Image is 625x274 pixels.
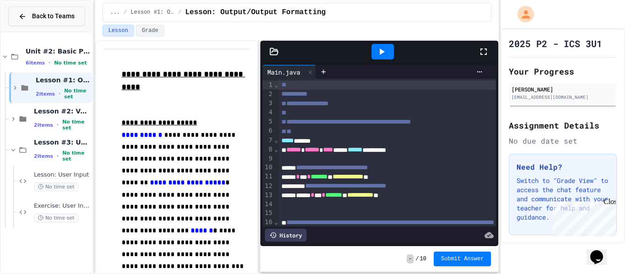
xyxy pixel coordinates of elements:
span: No time set [34,214,79,222]
iframe: chat widget [587,237,616,265]
span: Lesson: Output/Output Formatting [185,7,326,18]
h2: Your Progress [509,65,617,78]
span: No time set [62,150,91,162]
span: No time set [62,119,91,131]
div: 12 [263,182,274,191]
span: / [124,9,127,16]
iframe: chat widget [549,198,616,236]
h3: Need Help? [517,161,609,172]
div: 11 [263,172,274,181]
div: 10 [263,163,274,172]
span: Submit Answer [441,255,484,263]
span: Exercise: User Input [34,202,91,210]
div: 8 [263,145,274,154]
div: Chat with us now!Close [4,4,63,58]
span: ... [110,9,120,16]
div: [PERSON_NAME] [512,85,614,93]
div: 14 [263,200,274,209]
div: 5 [263,117,274,126]
div: No due date set [509,135,617,146]
button: Submit Answer [434,252,491,266]
span: - [407,254,414,263]
span: Back to Teams [32,11,75,21]
span: 2 items [36,91,55,97]
h1: 2025 P2 - ICS 3U1 [509,37,602,50]
span: Lesson: User Input [34,171,91,179]
div: Main.java [263,67,305,77]
div: My Account [508,4,536,25]
span: 2 items [34,122,53,128]
span: • [57,152,59,160]
div: [EMAIL_ADDRESS][DOMAIN_NAME] [512,94,614,101]
span: 6 items [26,60,45,66]
span: • [48,59,50,66]
span: • [57,121,59,129]
span: Fold line [274,81,278,88]
span: Lesson #2: Variables & Data Types [34,107,91,115]
h2: Assignment Details [509,119,617,132]
span: Fold line [274,136,278,144]
div: 3 [263,99,274,108]
p: Switch to "Grade View" to access the chat feature and communicate with your teacher for help and ... [517,176,609,222]
span: • [59,90,60,97]
div: 13 [263,191,274,200]
div: 9 [263,154,274,163]
span: Lesson #1: Output/Output Formatting [36,76,91,84]
div: 6 [263,126,274,135]
button: Grade [136,25,164,37]
div: Main.java [263,65,316,79]
span: / [415,255,419,263]
span: No time set [54,60,87,66]
span: Fold line [274,218,278,226]
span: No time set [34,183,79,191]
span: 2 items [34,153,53,159]
div: 15 [263,209,274,218]
span: Lesson #3: User Input [34,138,91,146]
div: History [265,229,307,242]
div: 7 [263,136,274,145]
div: 2 [263,90,274,99]
div: 4 [263,108,274,117]
div: 1 [263,81,274,90]
span: Unit #2: Basic Programming Concepts [26,47,91,55]
button: Lesson [102,25,134,37]
button: Back to Teams [8,6,85,26]
span: 10 [420,255,426,263]
span: / [178,9,182,16]
span: Lesson #1: Output/Output Formatting [131,9,175,16]
div: 16 [263,218,274,254]
span: No time set [64,88,91,100]
span: Fold line [274,145,278,153]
